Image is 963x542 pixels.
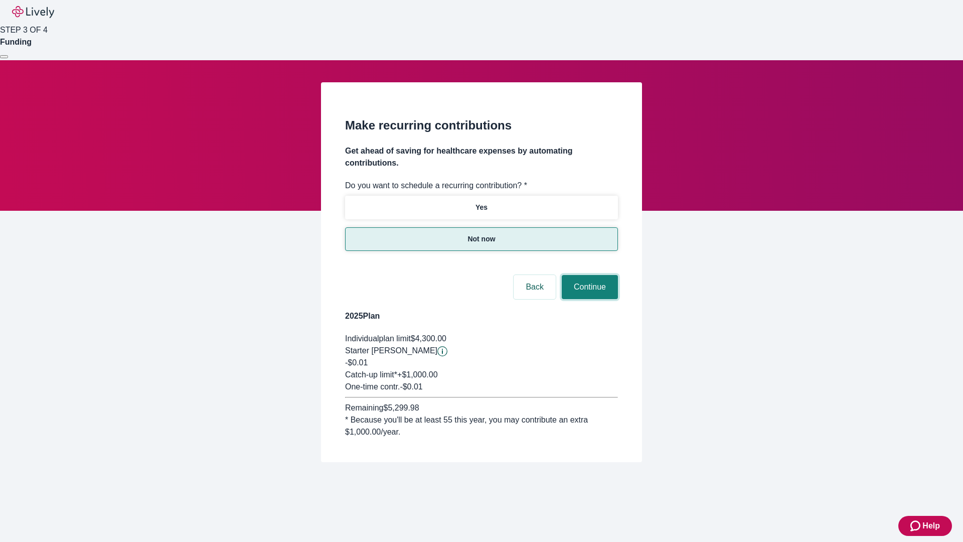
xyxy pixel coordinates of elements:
span: $4,300.00 [411,334,446,343]
span: + $1,000.00 [397,370,438,379]
svg: Zendesk support icon [910,520,922,532]
span: Catch-up limit* [345,370,397,379]
svg: Starter penny details [437,346,447,356]
span: Starter [PERSON_NAME] [345,346,437,355]
span: - $0.01 [400,382,422,391]
button: Not now [345,227,618,251]
label: Do you want to schedule a recurring contribution? * [345,180,527,192]
button: Lively will contribute $0.01 to establish your account [437,346,447,356]
h4: 2025 Plan [345,310,618,322]
h4: Get ahead of saving for healthcare expenses by automating contributions. [345,145,618,169]
span: Remaining [345,403,383,412]
button: Back [514,275,556,299]
button: Yes [345,196,618,219]
p: Yes [475,202,488,213]
span: Help [922,520,940,532]
h2: Make recurring contributions [345,116,618,134]
p: Not now [467,234,495,244]
div: * Because you'll be at least 55 this year, you may contribute an extra $1,000.00 /year. [345,414,618,438]
span: $5,299.98 [383,403,419,412]
button: Continue [562,275,618,299]
span: -$0.01 [345,358,368,367]
span: Individual plan limit [345,334,411,343]
button: Zendesk support iconHelp [898,516,952,536]
span: One-time contr. [345,382,400,391]
img: Lively [12,6,54,18]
